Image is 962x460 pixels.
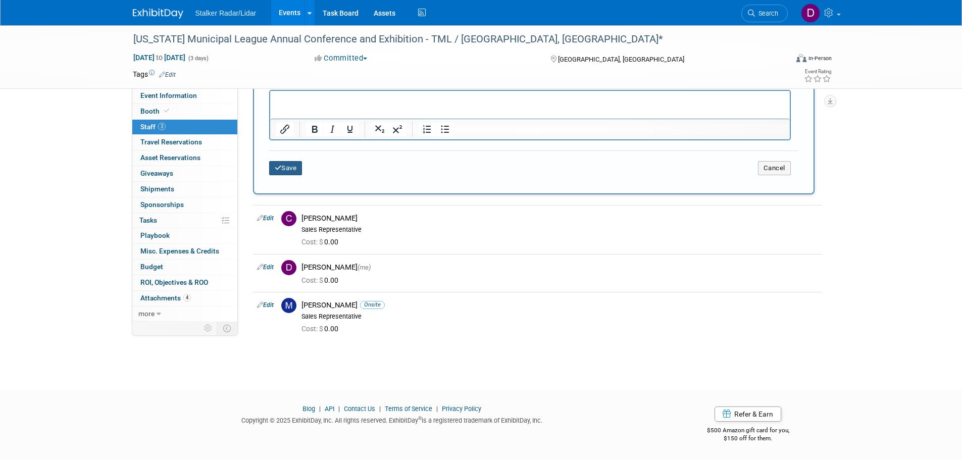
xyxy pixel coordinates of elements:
img: C.jpg [281,211,296,226]
span: Cost: $ [301,276,324,284]
div: Sales Representative [301,226,818,234]
a: Edit [159,71,176,78]
div: Sales Representative [301,313,818,321]
span: | [377,405,383,413]
span: Sponsorships [140,200,184,209]
sup: ® [418,416,422,421]
a: more [132,306,237,322]
img: Format-Inperson.png [796,54,806,62]
span: Staff [140,123,166,131]
span: 0.00 [301,325,342,333]
span: Event Information [140,91,197,99]
span: [DATE] [DATE] [133,53,186,62]
iframe: Rich Text Area [270,91,790,119]
button: Cancel [758,161,791,175]
span: 3 [158,123,166,130]
a: Booth [132,104,237,119]
a: Attachments4 [132,291,237,306]
div: $500 Amazon gift card for you, [667,420,830,443]
a: Search [741,5,788,22]
a: Refer & Earn [715,406,781,422]
span: | [434,405,440,413]
span: Playbook [140,231,170,239]
div: Event Format [728,53,832,68]
button: Numbered list [419,122,436,136]
td: Toggle Event Tabs [217,322,237,335]
button: Superscript [389,122,406,136]
div: In-Person [808,55,832,62]
a: Tasks [132,213,237,228]
span: Cost: $ [301,325,324,333]
span: Cost: $ [301,238,324,246]
a: Privacy Policy [442,405,481,413]
img: ExhibitDay [133,9,183,19]
span: Shipments [140,185,174,193]
a: ROI, Objectives & ROO [132,275,237,290]
a: Event Information [132,88,237,104]
span: Stalker Radar/Lidar [195,9,257,17]
span: 0.00 [301,276,342,284]
div: Copyright © 2025 ExhibitDay, Inc. All rights reserved. ExhibitDay is a registered trademark of Ex... [133,414,652,425]
button: Subscript [371,122,388,136]
img: D.jpg [281,260,296,275]
a: API [325,405,334,413]
button: Italic [324,122,341,136]
div: [PERSON_NAME] [301,300,818,310]
button: Bold [306,122,323,136]
span: Tasks [139,216,157,224]
td: Tags [133,69,176,79]
span: Attachments [140,294,191,302]
span: | [336,405,342,413]
div: [PERSON_NAME] [301,263,818,272]
a: Budget [132,260,237,275]
a: Terms of Service [385,405,432,413]
span: | [317,405,323,413]
button: Insert/edit link [276,122,293,136]
a: Giveaways [132,166,237,181]
span: Booth [140,107,171,115]
span: 4 [183,294,191,301]
img: Don Horen [801,4,820,23]
a: Edit [257,301,274,309]
span: Budget [140,263,163,271]
span: to [155,54,164,62]
span: more [138,310,155,318]
div: [PERSON_NAME] [301,214,818,223]
span: Onsite [360,301,385,309]
i: Booth reservation complete [164,108,169,114]
span: (3 days) [187,55,209,62]
div: Event Rating [804,69,831,74]
a: Blog [302,405,315,413]
span: Search [755,10,778,17]
a: Edit [257,215,274,222]
a: Misc. Expenses & Credits [132,244,237,259]
span: Travel Reservations [140,138,202,146]
div: [US_STATE] Municipal League Annual Conference and Exhibition - TML / [GEOGRAPHIC_DATA], [GEOGRAPH... [130,30,773,48]
span: ROI, Objectives & ROO [140,278,208,286]
img: M.jpg [281,298,296,313]
span: [GEOGRAPHIC_DATA], [GEOGRAPHIC_DATA] [558,56,684,63]
a: Playbook [132,228,237,243]
button: Committed [311,53,371,64]
button: Underline [341,122,359,136]
span: 0.00 [301,238,342,246]
a: Edit [257,264,274,271]
span: Misc. Expenses & Credits [140,247,219,255]
a: Asset Reservations [132,150,237,166]
span: Giveaways [140,169,173,177]
span: Asset Reservations [140,154,200,162]
a: Sponsorships [132,197,237,213]
a: Shipments [132,182,237,197]
a: Contact Us [344,405,375,413]
span: (me) [358,264,371,271]
button: Bullet list [436,122,453,136]
td: Personalize Event Tab Strip [199,322,217,335]
button: Save [269,161,302,175]
a: Staff3 [132,120,237,135]
a: Travel Reservations [132,135,237,150]
div: $150 off for them. [667,434,830,443]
